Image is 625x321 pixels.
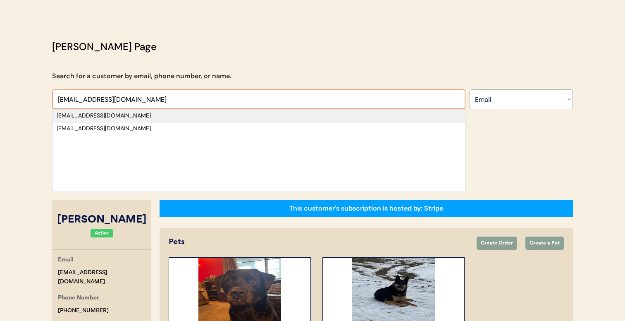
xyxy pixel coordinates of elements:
[58,306,109,316] div: [PHONE_NUMBER]
[57,112,461,120] div: [EMAIL_ADDRESS][DOMAIN_NAME]
[52,89,465,109] input: Search by email
[289,204,443,213] div: This customer's subscription is hosted by: Stripe
[57,125,461,133] div: [EMAIL_ADDRESS][DOMAIN_NAME]
[52,71,231,81] div: Search for a customer by email, phone number, or name.
[52,212,151,228] div: [PERSON_NAME]
[58,255,74,266] div: Email
[169,237,468,248] div: Pets
[52,39,157,54] div: [PERSON_NAME] Page
[58,293,99,304] div: Phone Number
[58,268,151,287] div: [EMAIL_ADDRESS][DOMAIN_NAME]
[477,237,517,250] button: Create Order
[525,237,564,250] button: Create a Pet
